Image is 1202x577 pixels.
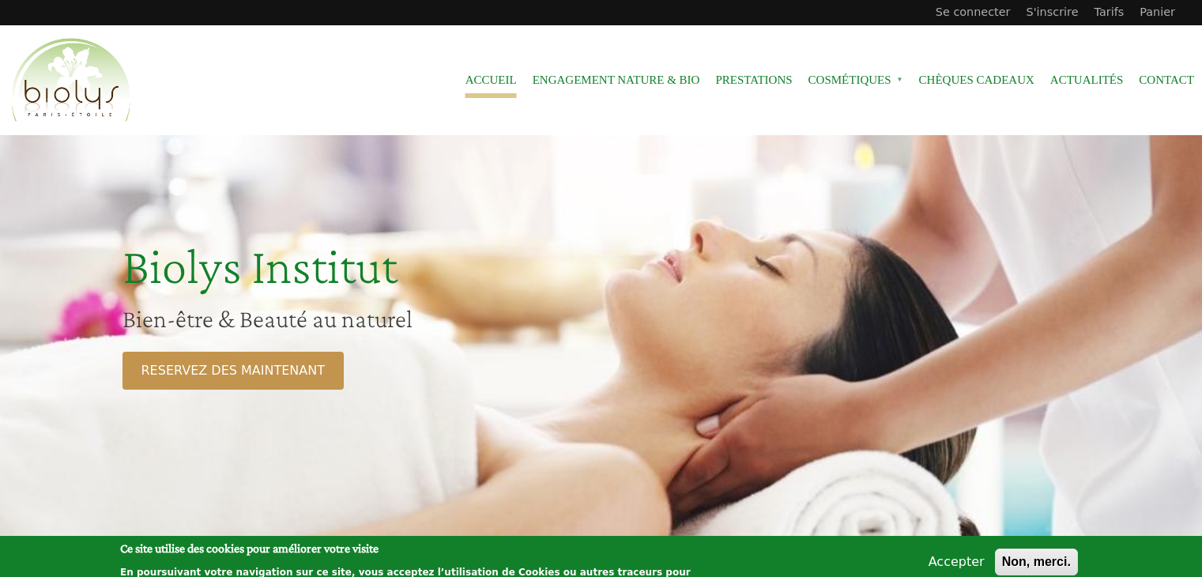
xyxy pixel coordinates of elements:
span: Biolys Institut [122,238,398,294]
button: Non, merci. [995,549,1078,575]
a: Prestations [715,62,792,98]
a: RESERVEZ DES MAINTENANT [122,352,344,390]
img: Accueil [8,36,134,126]
span: Cosmétiques [808,62,903,98]
a: Engagement Nature & Bio [533,62,700,98]
button: Accepter [922,552,991,571]
a: Contact [1139,62,1194,98]
a: Accueil [465,62,517,98]
h2: Bien-être & Beauté au naturel [122,304,745,334]
a: Chèques cadeaux [919,62,1034,98]
a: Actualités [1050,62,1124,98]
span: » [897,77,903,83]
h2: Ce site utilise des cookies pour améliorer votre visite [120,540,697,557]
